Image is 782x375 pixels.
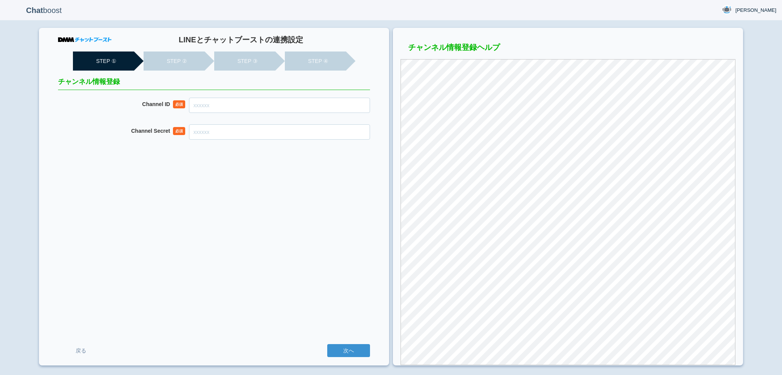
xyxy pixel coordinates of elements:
[131,128,170,134] label: Channel Secret
[735,6,776,14] span: [PERSON_NAME]
[58,78,370,90] h2: チャンネル情報登録
[73,52,134,71] li: STEP ①
[142,101,170,108] label: Channel ID
[327,344,370,357] input: 次へ
[111,35,370,44] h1: LINEとチャットブーストの連携設定
[58,37,111,42] img: DMMチャットブースト
[285,52,346,71] li: STEP ④
[722,5,732,14] img: User Image
[173,100,185,108] span: 必須
[189,98,370,113] input: xxxxxx
[401,43,735,55] h3: チャンネル情報登録ヘルプ
[144,52,205,71] li: STEP ②
[26,6,43,14] b: Chat
[189,124,370,140] input: xxxxxx
[173,127,185,135] span: 必須
[214,52,275,71] li: STEP ③
[6,1,82,20] p: boost
[58,344,104,358] a: 戻る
